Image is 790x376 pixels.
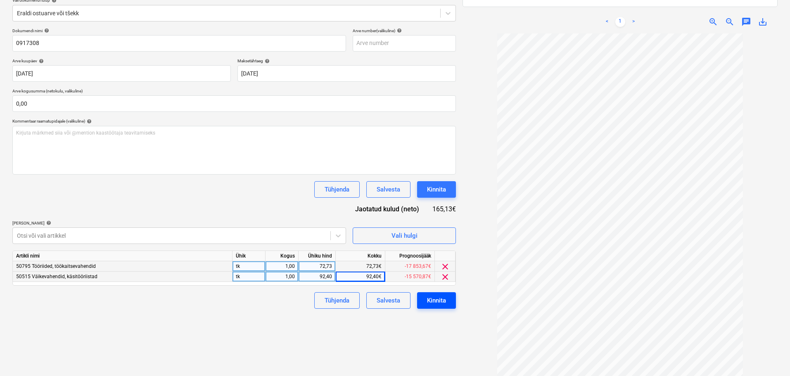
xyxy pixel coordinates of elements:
a: Page 1 is your current page [615,17,625,27]
span: help [263,59,270,64]
a: Previous page [602,17,612,27]
div: tk [232,261,266,272]
div: tk [232,272,266,282]
div: Kinnita [427,295,446,306]
div: Ühik [232,251,266,261]
span: zoom_in [708,17,718,27]
div: Tühjenda [325,295,349,306]
div: Arve kuupäev [12,58,231,64]
div: 165,13€ [432,204,456,214]
div: Vali hulgi [391,230,418,241]
div: Kinnita [427,184,446,195]
div: 1,00 [269,261,295,272]
span: help [85,119,92,124]
div: Tühjenda [325,184,349,195]
iframe: Chat Widget [749,336,790,376]
div: 72,73€ [336,261,385,272]
a: Next page [629,17,638,27]
div: 1,00 [269,272,295,282]
div: Prognoosijääk [385,251,435,261]
span: save_alt [758,17,768,27]
div: Kommentaar raamatupidajale (valikuline) [12,118,456,124]
button: Vali hulgi [353,227,456,244]
div: [PERSON_NAME] [12,220,346,226]
div: Salvesta [377,184,400,195]
div: Jaotatud kulud (neto) [349,204,432,214]
span: help [37,59,44,64]
button: Kinnita [417,292,456,309]
button: Salvesta [366,181,410,198]
p: Arve kogusumma (netokulu, valikuline) [12,88,456,95]
div: 92,40 [302,272,332,282]
span: chat [741,17,751,27]
span: 50515 Väikevahendid, käsitööriistad [16,274,97,279]
span: clear [440,262,450,272]
div: Ühiku hind [299,251,336,261]
button: Tühjenda [314,292,360,309]
div: -17 853,67€ [385,261,435,272]
input: Arve kogusumma (netokulu, valikuline) [12,95,456,112]
div: Kokku [336,251,385,261]
input: Dokumendi nimi [12,35,346,52]
span: help [43,28,49,33]
button: Kinnita [417,181,456,198]
input: Arve number [353,35,456,52]
input: Tähtaega pole määratud [237,65,456,82]
div: Kogus [266,251,299,261]
div: Arve number (valikuline) [353,28,456,33]
div: Artikli nimi [13,251,232,261]
span: zoom_out [725,17,735,27]
span: 50795 Tööriided, töökaitsevahendid [16,263,96,269]
div: Maksetähtaeg [237,58,456,64]
div: 72,73 [302,261,332,272]
div: Salvesta [377,295,400,306]
button: Tühjenda [314,181,360,198]
button: Salvesta [366,292,410,309]
div: 92,40€ [336,272,385,282]
span: help [45,220,51,225]
span: help [395,28,402,33]
input: Arve kuupäeva pole määratud. [12,65,231,82]
div: Dokumendi nimi [12,28,346,33]
div: -15 570,87€ [385,272,435,282]
span: clear [440,272,450,282]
